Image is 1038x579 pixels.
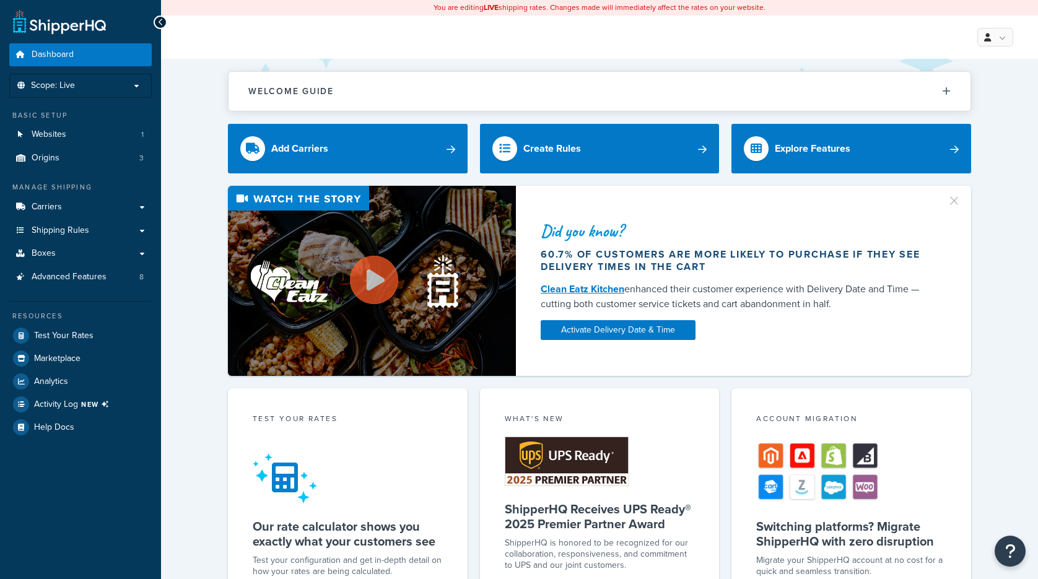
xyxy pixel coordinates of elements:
[484,2,499,13] b: LIVE
[9,147,152,170] li: Origins
[32,225,89,236] span: Shipping Rules
[32,272,107,282] span: Advanced Features
[9,219,152,242] a: Shipping Rules
[141,129,144,140] span: 1
[541,248,932,273] div: 60.7% of customers are more likely to purchase if they see delivery times in the cart
[775,140,850,157] div: Explore Features
[9,147,152,170] a: Origins3
[995,536,1026,567] button: Open Resource Center
[253,555,443,577] div: Test your configuration and get in-depth detail on how your rates are being calculated.
[756,519,946,549] h5: Switching platforms? Migrate ShipperHQ with zero disruption
[139,272,144,282] span: 8
[505,538,695,571] p: ShipperHQ is honored to be recognized for our collaboration, responsiveness, and commitment to UP...
[9,110,152,121] div: Basic Setup
[9,324,152,347] a: Test Your Rates
[34,354,81,364] span: Marketplace
[731,124,971,173] a: Explore Features
[9,123,152,146] li: Websites
[9,242,152,265] a: Boxes
[271,140,328,157] div: Add Carriers
[228,124,468,173] a: Add Carriers
[756,555,946,577] div: Migrate your ShipperHQ account at no cost for a quick and seamless transition.
[505,502,695,531] h5: ShipperHQ Receives UPS Ready® 2025 Premier Partner Award
[9,196,152,219] a: Carriers
[139,153,144,163] span: 3
[9,43,152,66] a: Dashboard
[9,123,152,146] a: Websites1
[32,248,56,259] span: Boxes
[9,393,152,416] a: Activity LogNEW
[9,347,152,370] a: Marketplace
[9,182,152,193] div: Manage Shipping
[480,124,720,173] a: Create Rules
[541,282,932,311] div: enhanced their customer experience with Delivery Date and Time — cutting both customer service ti...
[32,129,66,140] span: Websites
[31,81,75,91] span: Scope: Live
[32,153,59,163] span: Origins
[34,377,68,387] span: Analytics
[9,311,152,321] div: Resources
[32,50,74,60] span: Dashboard
[248,87,334,96] h2: Welcome Guide
[229,72,970,111] button: Welcome Guide
[253,519,443,549] h5: Our rate calculator shows you exactly what your customers see
[34,331,94,341] span: Test Your Rates
[541,282,624,296] a: Clean Eatz Kitchen
[9,393,152,416] li: [object Object]
[32,202,62,212] span: Carriers
[228,186,516,376] img: Video thumbnail
[505,413,695,427] div: What's New
[81,399,114,409] span: NEW
[34,396,114,412] span: Activity Log
[34,422,74,433] span: Help Docs
[9,266,152,289] a: Advanced Features8
[9,266,152,289] li: Advanced Features
[523,140,581,157] div: Create Rules
[9,370,152,393] a: Analytics
[756,413,946,427] div: Account Migration
[9,416,152,438] a: Help Docs
[541,222,932,240] div: Did you know?
[541,320,696,340] a: Activate Delivery Date & Time
[253,413,443,427] div: Test your rates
